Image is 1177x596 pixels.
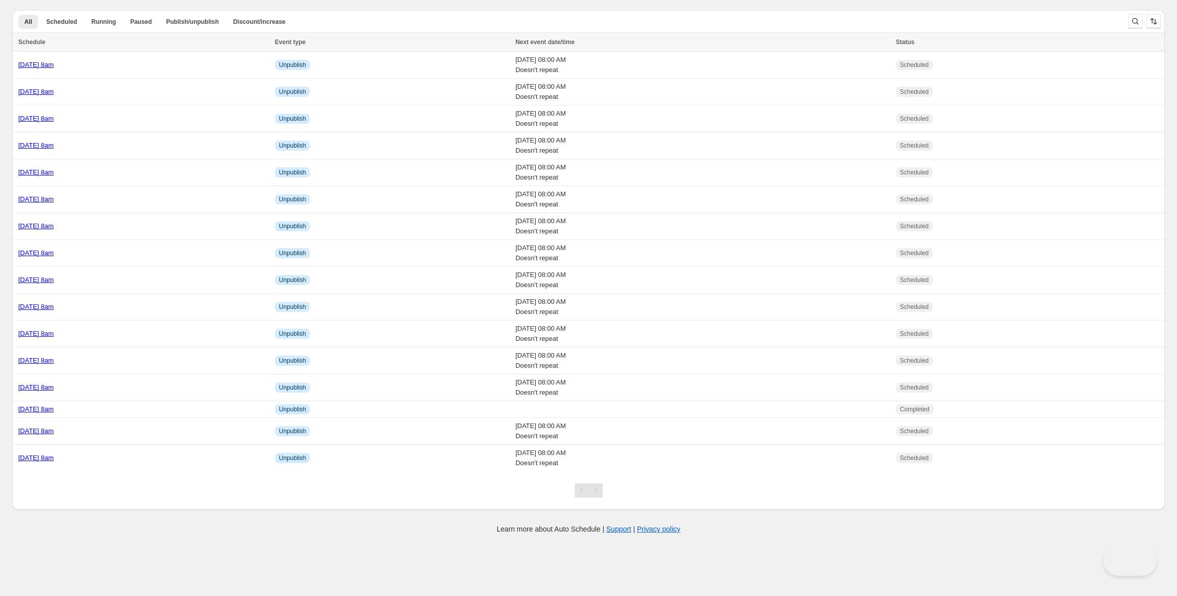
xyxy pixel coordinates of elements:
[512,321,893,347] td: [DATE] 08:00 AM Doesn't repeat
[91,18,116,26] span: Running
[896,39,915,46] span: Status
[900,405,929,413] span: Completed
[900,142,929,150] span: Scheduled
[1128,14,1143,28] button: Search and filter results
[512,240,893,267] td: [DATE] 08:00 AM Doesn't repeat
[279,405,306,413] span: Unpublish
[279,330,306,338] span: Unpublish
[279,427,306,435] span: Unpublish
[1103,545,1157,576] iframe: Toggle Customer Support
[18,222,54,230] a: [DATE] 8am
[18,88,54,95] a: [DATE] 8am
[1147,14,1161,28] button: Sort the results
[900,454,929,462] span: Scheduled
[279,383,306,392] span: Unpublish
[279,195,306,203] span: Unpublish
[18,276,54,284] a: [DATE] 8am
[279,88,306,96] span: Unpublish
[900,249,929,257] span: Scheduled
[512,418,893,445] td: [DATE] 08:00 AM Doesn't repeat
[18,357,54,364] a: [DATE] 8am
[279,115,306,123] span: Unpublish
[18,303,54,310] a: [DATE] 8am
[512,445,893,472] td: [DATE] 08:00 AM Doesn't repeat
[279,276,306,284] span: Unpublish
[18,454,54,462] a: [DATE] 8am
[900,115,929,123] span: Scheduled
[18,249,54,257] a: [DATE] 8am
[18,115,54,122] a: [DATE] 8am
[18,427,54,435] a: [DATE] 8am
[18,39,45,46] span: Schedule
[637,525,681,533] a: Privacy policy
[46,18,77,26] span: Scheduled
[900,195,929,203] span: Scheduled
[512,79,893,106] td: [DATE] 08:00 AM Doesn't repeat
[900,330,929,338] span: Scheduled
[279,61,306,69] span: Unpublish
[900,427,929,435] span: Scheduled
[233,18,285,26] span: Discount/increase
[512,267,893,294] td: [DATE] 08:00 AM Doesn't repeat
[900,303,929,311] span: Scheduled
[18,383,54,391] a: [DATE] 8am
[606,525,631,533] a: Support
[18,61,54,68] a: [DATE] 8am
[900,222,929,230] span: Scheduled
[279,303,306,311] span: Unpublish
[279,249,306,257] span: Unpublish
[512,52,893,79] td: [DATE] 08:00 AM Doesn't repeat
[900,61,929,69] span: Scheduled
[497,524,680,534] p: Learn more about Auto Schedule | |
[512,132,893,159] td: [DATE] 08:00 AM Doesn't repeat
[18,168,54,176] a: [DATE] 8am
[512,294,893,321] td: [DATE] 08:00 AM Doesn't repeat
[512,213,893,240] td: [DATE] 08:00 AM Doesn't repeat
[900,357,929,365] span: Scheduled
[900,88,929,96] span: Scheduled
[24,18,32,26] span: All
[130,18,152,26] span: Paused
[279,357,306,365] span: Unpublish
[900,168,929,177] span: Scheduled
[512,374,893,401] td: [DATE] 08:00 AM Doesn't repeat
[18,195,54,203] a: [DATE] 8am
[900,276,929,284] span: Scheduled
[515,39,575,46] span: Next event date/time
[18,330,54,337] a: [DATE] 8am
[279,142,306,150] span: Unpublish
[18,142,54,149] a: [DATE] 8am
[900,383,929,392] span: Scheduled
[512,186,893,213] td: [DATE] 08:00 AM Doesn't repeat
[275,39,306,46] span: Event type
[279,222,306,230] span: Unpublish
[575,483,603,498] nav: Pagination
[279,168,306,177] span: Unpublish
[512,347,893,374] td: [DATE] 08:00 AM Doesn't repeat
[166,18,219,26] span: Publish/unpublish
[279,454,306,462] span: Unpublish
[512,159,893,186] td: [DATE] 08:00 AM Doesn't repeat
[18,405,54,413] a: [DATE] 8am
[512,106,893,132] td: [DATE] 08:00 AM Doesn't repeat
